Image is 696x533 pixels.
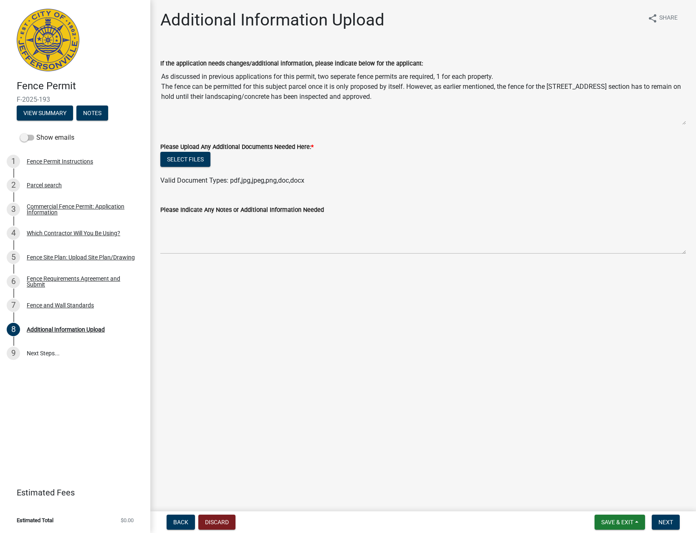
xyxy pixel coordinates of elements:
label: Please Indicate Any Notes or Additional Information Needed [160,207,324,213]
div: Fence Site Plan: Upload Site Plan/Drawing [27,254,135,260]
div: 4 [7,226,20,240]
img: City of Jeffersonville, Indiana [17,9,79,71]
span: $0.00 [121,518,134,523]
button: Save & Exit [595,515,645,530]
button: Discard [198,515,235,530]
span: Next [658,519,673,525]
div: 1 [7,155,20,168]
div: 3 [7,203,20,216]
div: Which Contractor Will You Be Using? [27,230,120,236]
div: 7 [7,299,20,312]
wm-modal-confirm: Summary [17,110,73,117]
button: Next [652,515,680,530]
label: Show emails [20,133,74,143]
button: Notes [76,106,108,121]
span: Valid Document Types: pdf,jpg,jpeg,png,doc,docx [160,176,304,184]
div: Parcel search [27,182,62,188]
div: 9 [7,347,20,360]
button: shareShare [641,10,684,26]
div: 5 [7,251,20,264]
div: Commercial Fence Permit: Application Information [27,204,137,215]
span: Back [173,519,188,525]
wm-modal-confirm: Notes [76,110,108,117]
textarea: As discussed in previous applications for this permit, two seperate fence permits are required, 1... [160,68,686,125]
div: Fence Requirements Agreement and Submit [27,276,137,287]
a: Estimated Fees [7,484,137,501]
h1: Additional Information Upload [160,10,385,30]
div: 8 [7,323,20,336]
span: Estimated Total [17,518,53,523]
div: Fence Permit Instructions [27,158,93,164]
span: F-2025-193 [17,96,134,103]
div: 2 [7,179,20,192]
button: View Summary [17,106,73,121]
span: Save & Exit [601,519,633,525]
span: Share [659,13,678,23]
div: Fence and Wall Standards [27,302,94,308]
div: 6 [7,275,20,288]
i: share [648,13,658,23]
div: Additional Information Upload [27,327,105,332]
label: If the application needs changes/additional information, please indicate below for the applicant: [160,61,423,67]
h4: Fence Permit [17,80,144,92]
button: Back [167,515,195,530]
label: Please Upload Any Additional Documents Needed Here: [160,144,314,150]
button: Select files [160,152,210,167]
